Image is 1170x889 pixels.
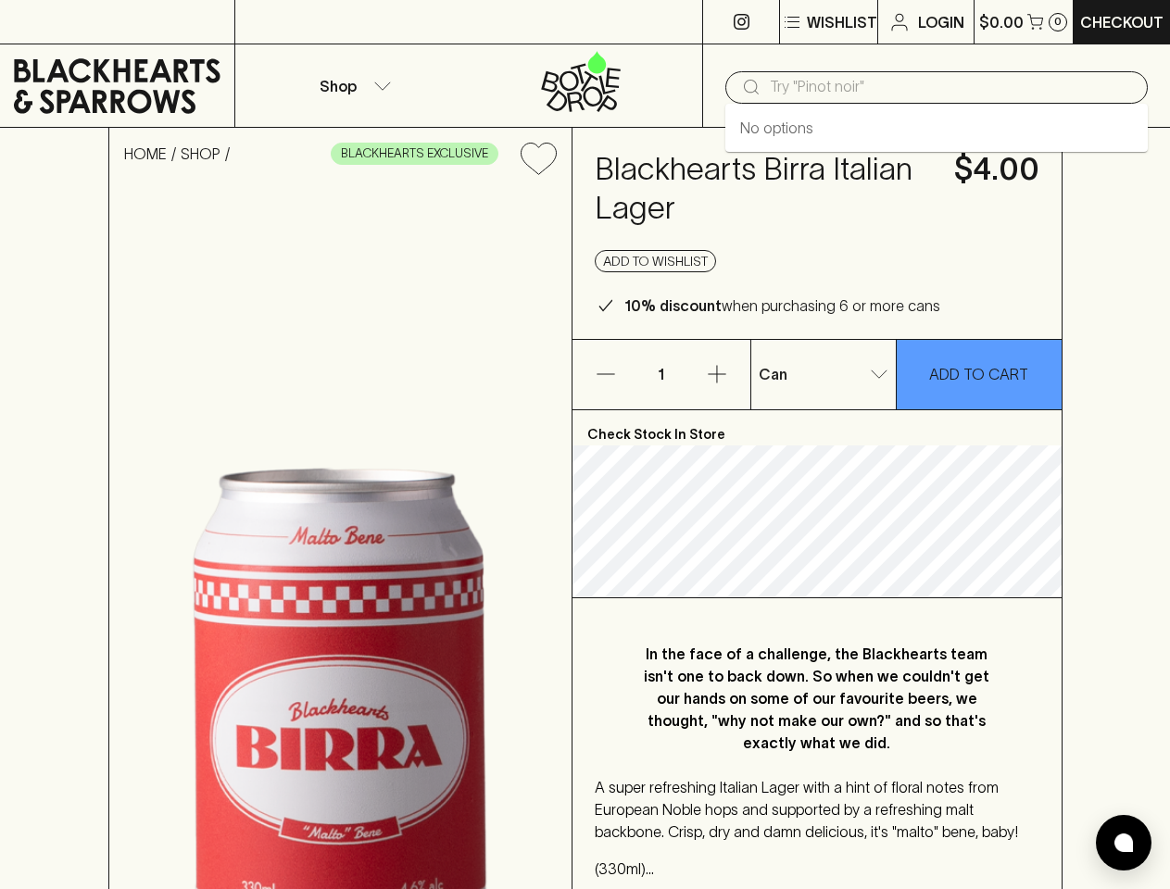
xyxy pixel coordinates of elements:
b: 10% discount [624,297,722,314]
span: BLACKHEARTS EXCLUSIVE [332,144,497,163]
p: Check Stock In Store [572,410,1062,445]
p: when purchasing 6 or more cans [624,294,940,317]
p: (330ml) 4.6% ABV [595,858,1039,880]
p: $0.00 [979,11,1024,33]
h4: $4.00 [954,150,1039,189]
p: Shop [320,75,357,97]
p: Wishlist [807,11,877,33]
p: 1 [639,340,684,409]
a: HOME [124,145,167,162]
button: Add to wishlist [595,250,716,272]
button: Add to wishlist [513,135,564,182]
img: bubble-icon [1114,833,1133,852]
p: A super refreshing Italian Lager with a hint of floral notes from European Noble hops and support... [595,776,1039,843]
div: No options [725,104,1148,152]
p: 0 [1054,17,1062,27]
p: Can [759,363,787,385]
p: Login [918,11,964,33]
input: Try "Pinot noir" [770,72,1133,102]
button: ADD TO CART [897,340,1062,409]
button: Shop [235,44,469,127]
p: In the face of a challenge, the Blackhearts team isn't one to back down. So when we couldn't get ... [632,643,1002,754]
p: ⠀ [235,11,251,33]
a: SHOP [181,145,220,162]
p: ADD TO CART [929,363,1028,385]
h4: Blackhearts Birra Italian Lager [595,150,932,228]
div: Can [751,356,896,393]
p: Checkout [1080,11,1164,33]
